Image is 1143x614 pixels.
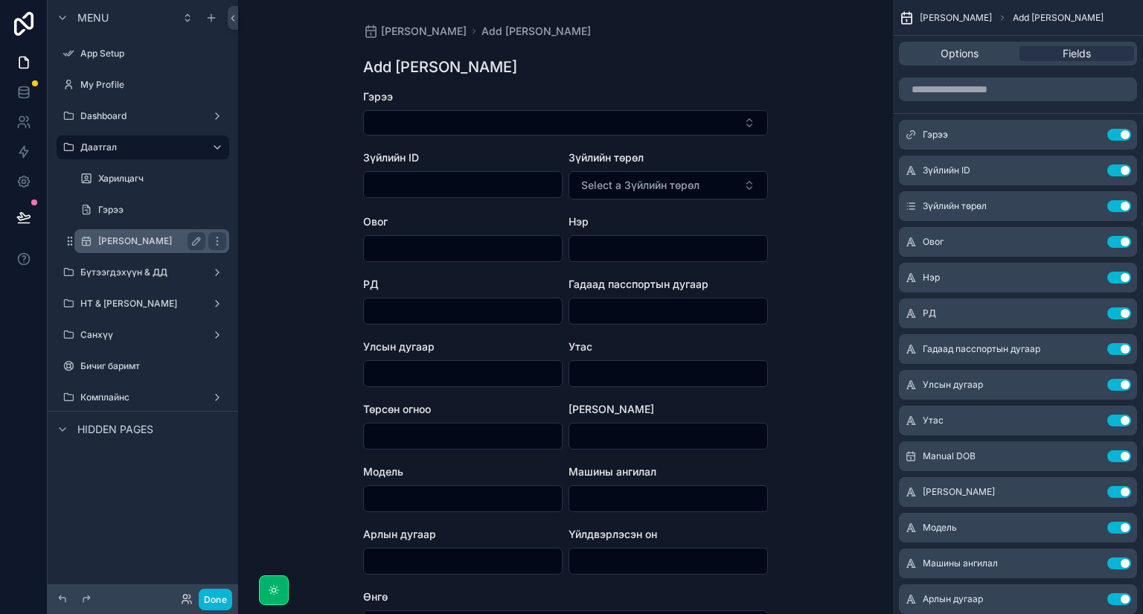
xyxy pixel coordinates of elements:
[569,340,592,353] span: Утас
[481,24,591,39] a: Add [PERSON_NAME]
[80,110,205,122] label: Dashboard
[941,46,979,61] span: Options
[923,379,983,391] span: Улсын дугаар
[80,48,226,60] label: App Setup
[363,340,435,353] span: Улсын дугаар
[74,198,229,222] a: Гэрээ
[363,465,403,478] span: Модель
[569,151,644,164] span: Зүйлийн төрөл
[74,167,229,191] a: Харилцагч
[569,403,654,415] span: [PERSON_NAME]
[80,391,205,403] label: Комплайнс
[363,151,419,164] span: Зүйлийн ID
[363,590,388,603] span: Өнгө
[363,90,393,103] span: Гэрээ
[363,278,379,290] span: РД
[1013,12,1104,24] span: Add [PERSON_NAME]
[363,215,388,228] span: Овог
[80,360,226,372] label: Бичиг баримт
[363,403,431,415] span: Төрсөн огноо
[569,278,708,290] span: Гадаад пасспортын дугаар
[98,204,226,216] label: Гэрээ
[77,10,109,25] span: Menu
[98,235,199,247] label: [PERSON_NAME]
[923,486,995,498] span: [PERSON_NAME]
[80,298,205,310] label: НТ & [PERSON_NAME]
[923,450,976,462] span: Manual DOB
[77,422,153,437] span: Hidden pages
[74,229,229,253] a: [PERSON_NAME]
[80,329,205,341] label: Санхүү
[923,236,944,248] span: Овог
[923,129,948,141] span: Гэрээ
[57,354,229,378] a: Бичиг баримт
[923,272,940,284] span: Нэр
[363,24,467,39] a: [PERSON_NAME]
[57,386,229,409] a: Комплайнс
[581,178,699,193] span: Select a Зүйлийн төрөл
[363,110,768,135] button: Select Button
[923,307,936,319] span: РД
[1063,46,1091,61] span: Fields
[363,528,436,540] span: Арлын дугаар
[80,141,199,153] label: Даатгал
[923,522,957,534] span: Модель
[57,73,229,97] a: My Profile
[923,343,1040,355] span: Гадаад пасспортын дугаар
[569,465,656,478] span: Машины ангилал
[57,260,229,284] a: Бүтээгдэхүүн & ДД
[57,135,229,159] a: Даатгал
[920,12,992,24] span: [PERSON_NAME]
[57,292,229,316] a: НТ & [PERSON_NAME]
[199,589,232,610] button: Done
[923,557,998,569] span: Машины ангилал
[381,24,467,39] span: [PERSON_NAME]
[923,164,970,176] span: Зүйлийн ID
[363,57,517,77] h1: Add [PERSON_NAME]
[57,42,229,65] a: App Setup
[57,104,229,128] a: Dashboard
[80,79,226,91] label: My Profile
[923,415,944,426] span: Утас
[98,173,226,185] label: Харилцагч
[923,200,987,212] span: Зүйлийн төрөл
[569,215,589,228] span: Нэр
[80,266,205,278] label: Бүтээгдэхүүн & ДД
[569,171,768,199] button: Select Button
[569,528,657,540] span: Үйлдвэрлэсэн он
[57,323,229,347] a: Санхүү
